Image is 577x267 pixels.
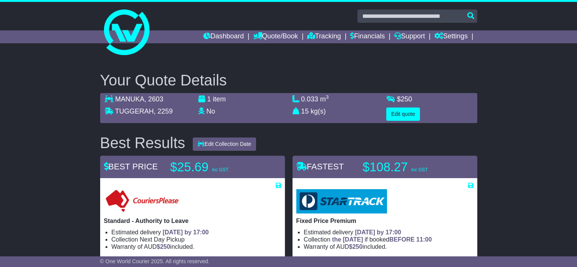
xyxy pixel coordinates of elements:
[154,107,173,115] span: , 2259
[355,229,401,235] span: [DATE] by 17:00
[296,189,387,213] img: StarTrack: Fixed Price Premium
[193,137,256,151] button: Edit Collection Date
[104,162,158,171] span: BEST PRICE
[434,30,468,43] a: Settings
[96,134,189,151] div: Best Results
[100,72,477,88] h2: Your Quote Details
[112,243,281,250] li: Warranty of AUD included.
[115,95,145,103] span: MANUKA
[401,95,412,103] span: 250
[157,243,170,250] span: $
[394,30,425,43] a: Support
[307,30,341,43] a: Tracking
[352,243,363,250] span: 250
[411,167,428,172] span: inc GST
[304,229,473,236] li: Estimated delivery
[332,236,432,243] span: if booked
[163,229,209,235] span: [DATE] by 17:00
[350,30,385,43] a: Financials
[389,236,415,243] span: BEFORE
[115,107,154,115] span: TUGGERAH
[100,258,210,264] span: © One World Courier 2025. All rights reserved.
[212,167,228,172] span: inc GST
[416,236,432,243] span: 11:00
[363,160,458,175] p: $108.27
[207,95,211,103] span: 1
[112,229,281,236] li: Estimated delivery
[386,107,420,121] button: Edit quote
[203,30,244,43] a: Dashboard
[397,95,412,103] span: $
[296,217,473,224] p: Fixed Price Premium
[253,30,298,43] a: Quote/Book
[104,217,281,224] p: Standard - Authority to Leave
[213,95,226,103] span: item
[332,236,363,243] span: the [DATE]
[145,95,164,103] span: , 2603
[301,95,318,103] span: 0.033
[349,243,363,250] span: $
[304,243,473,250] li: Warranty of AUD included.
[170,160,265,175] p: $25.69
[296,162,344,171] span: FASTEST
[104,189,180,213] img: Couriers Please: Standard - Authority to Leave
[140,236,184,243] span: Next Day Pickup
[112,236,281,243] li: Collection
[206,107,215,115] span: No
[311,107,326,115] span: kg(s)
[304,236,473,243] li: Collection
[301,107,309,115] span: 15
[326,94,329,100] sup: 3
[320,95,329,103] span: m
[160,243,170,250] span: 250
